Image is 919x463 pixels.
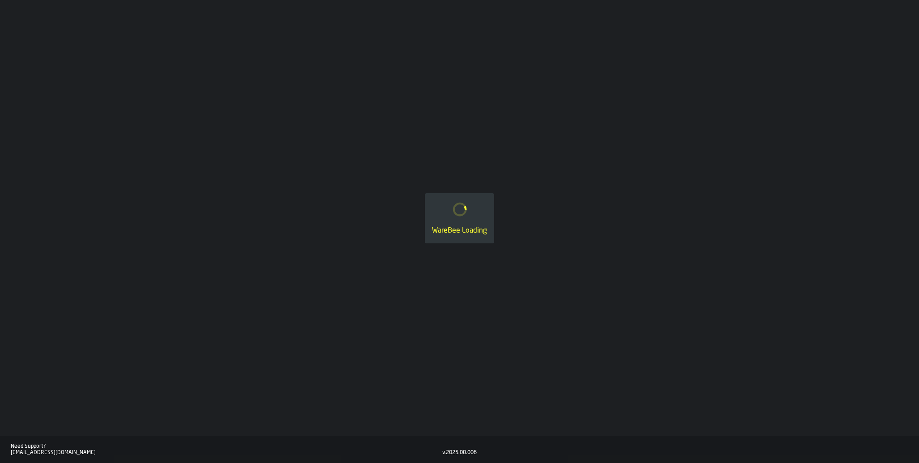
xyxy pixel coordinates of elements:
div: [EMAIL_ADDRESS][DOMAIN_NAME] [11,450,442,456]
div: v. [442,450,446,456]
div: WareBee Loading [432,225,487,236]
div: Need Support? [11,443,442,450]
div: 2025.08.006 [446,450,477,456]
a: Need Support?[EMAIL_ADDRESS][DOMAIN_NAME] [11,443,442,456]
